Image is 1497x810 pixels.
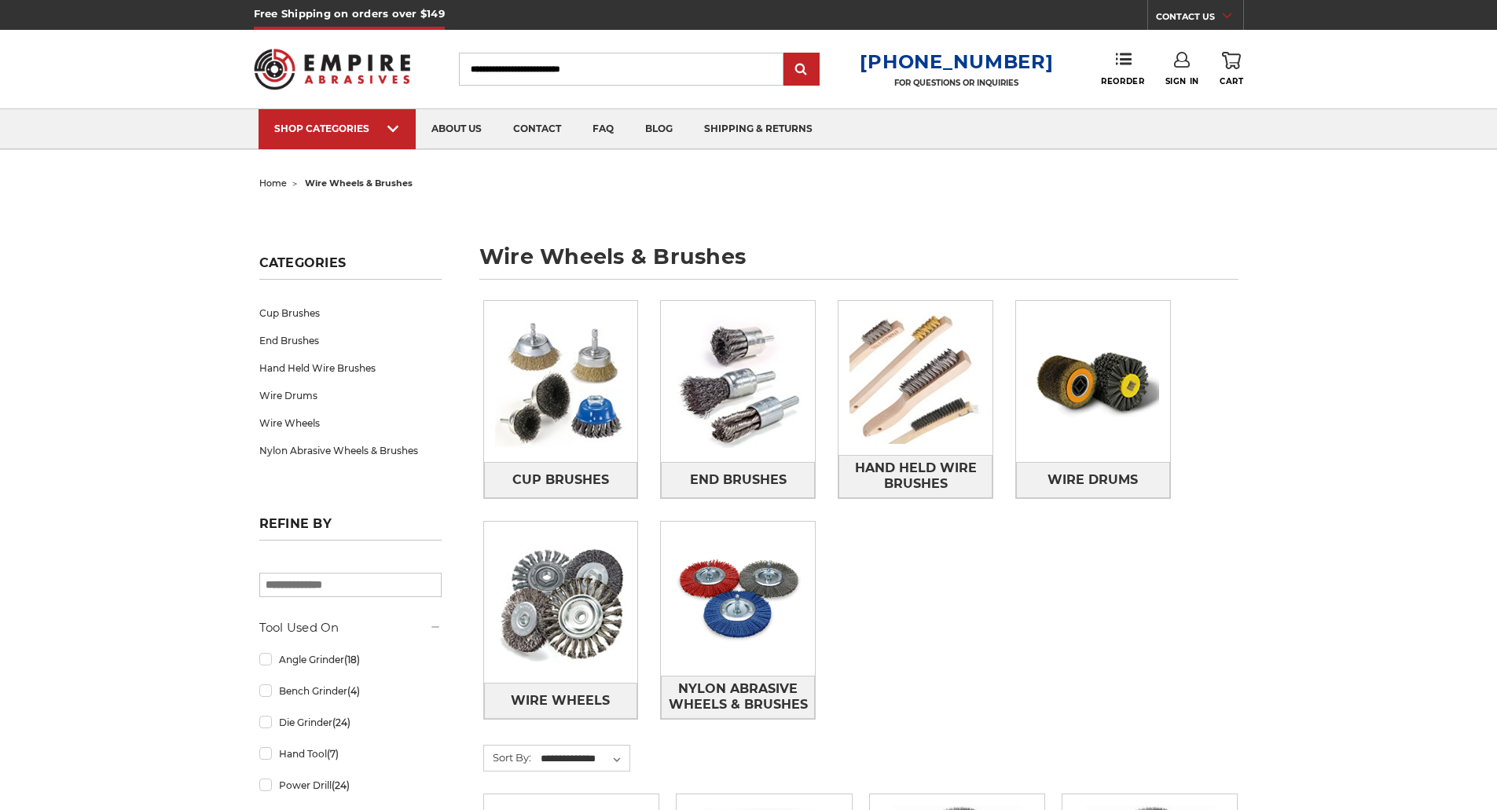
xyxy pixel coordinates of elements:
span: Wire Drums [1048,467,1138,493]
a: Cup Brushes [484,462,638,497]
a: Hand Held Wire Brushes [259,354,442,382]
span: Sign In [1165,76,1199,86]
span: (4) [347,685,360,697]
a: CONTACT US [1156,8,1243,30]
a: Cup Brushes [259,299,442,327]
h5: Tool Used On [259,618,442,637]
a: contact [497,109,577,149]
a: Cart [1220,52,1243,86]
a: Nylon Abrasive Wheels & Brushes [259,437,442,464]
a: Wire Wheels [484,683,638,718]
a: Angle Grinder [259,646,442,673]
img: Hand Held Wire Brushes [838,301,992,455]
img: End Brushes [661,305,815,459]
a: Die Grinder [259,709,442,736]
img: Empire Abrasives [254,38,411,100]
span: (24) [332,717,350,728]
a: Wire Drums [259,382,442,409]
span: wire wheels & brushes [305,178,413,189]
span: Nylon Abrasive Wheels & Brushes [662,676,814,718]
span: Wire Wheels [511,687,610,714]
a: blog [629,109,688,149]
input: Submit [786,54,817,86]
span: (18) [344,654,360,665]
span: (7) [327,748,339,760]
select: Sort By: [538,747,629,771]
span: Reorder [1101,76,1144,86]
p: FOR QUESTIONS OR INQUIRIES [860,78,1053,88]
a: Wire Drums [1016,462,1170,497]
a: shipping & returns [688,109,828,149]
a: Nylon Abrasive Wheels & Brushes [661,676,815,719]
a: faq [577,109,629,149]
img: Wire Wheels [484,526,638,680]
a: Power Drill [259,772,442,799]
span: (24) [332,779,350,791]
span: Cart [1220,76,1243,86]
span: End Brushes [690,467,787,493]
div: SHOP CATEGORIES [274,123,400,134]
span: Hand Held Wire Brushes [839,455,992,497]
a: Hand Held Wire Brushes [838,455,992,498]
h5: Categories [259,255,442,280]
img: Cup Brushes [484,305,638,459]
a: Reorder [1101,52,1144,86]
h5: Refine by [259,516,442,541]
span: Cup Brushes [512,467,609,493]
h1: wire wheels & brushes [479,246,1238,280]
label: Sort By: [484,746,531,769]
img: Nylon Abrasive Wheels & Brushes [661,522,815,676]
a: Wire Wheels [259,409,442,437]
a: End Brushes [661,462,815,497]
a: home [259,178,287,189]
img: Wire Drums [1016,305,1170,459]
a: [PHONE_NUMBER] [860,50,1053,73]
a: End Brushes [259,327,442,354]
a: about us [416,109,497,149]
a: Bench Grinder [259,677,442,705]
a: Hand Tool [259,740,442,768]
